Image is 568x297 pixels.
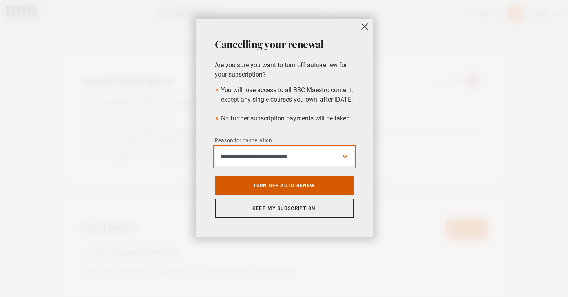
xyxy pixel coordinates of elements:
[215,86,354,104] li: You will lose access to all BBC Maestro content, except any single courses you own, after [DATE]
[357,19,373,35] button: close
[215,136,272,146] label: Reason for cancellation
[215,60,354,79] p: Are you sure you want to turn off auto-renew for your subscription?
[215,199,354,218] a: Keep my subscription
[215,114,354,123] li: No further subscription payments will be taken
[215,176,354,195] a: Turn off auto-renew
[215,38,354,51] h2: Cancelling your renewal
